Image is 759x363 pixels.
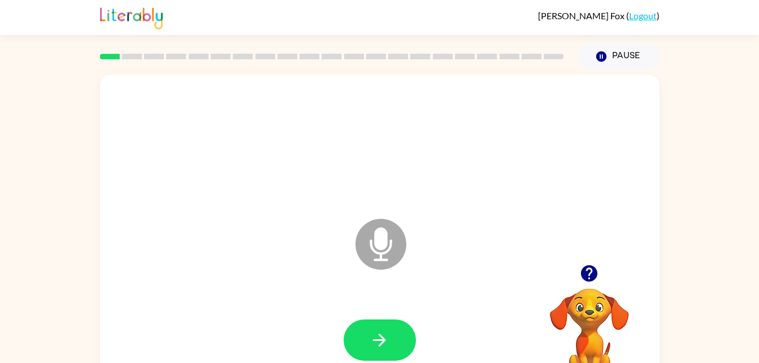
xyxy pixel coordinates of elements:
[578,44,660,70] button: Pause
[538,10,626,21] span: [PERSON_NAME] Fox
[538,10,660,21] div: ( )
[100,5,163,29] img: Literably
[629,10,657,21] a: Logout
